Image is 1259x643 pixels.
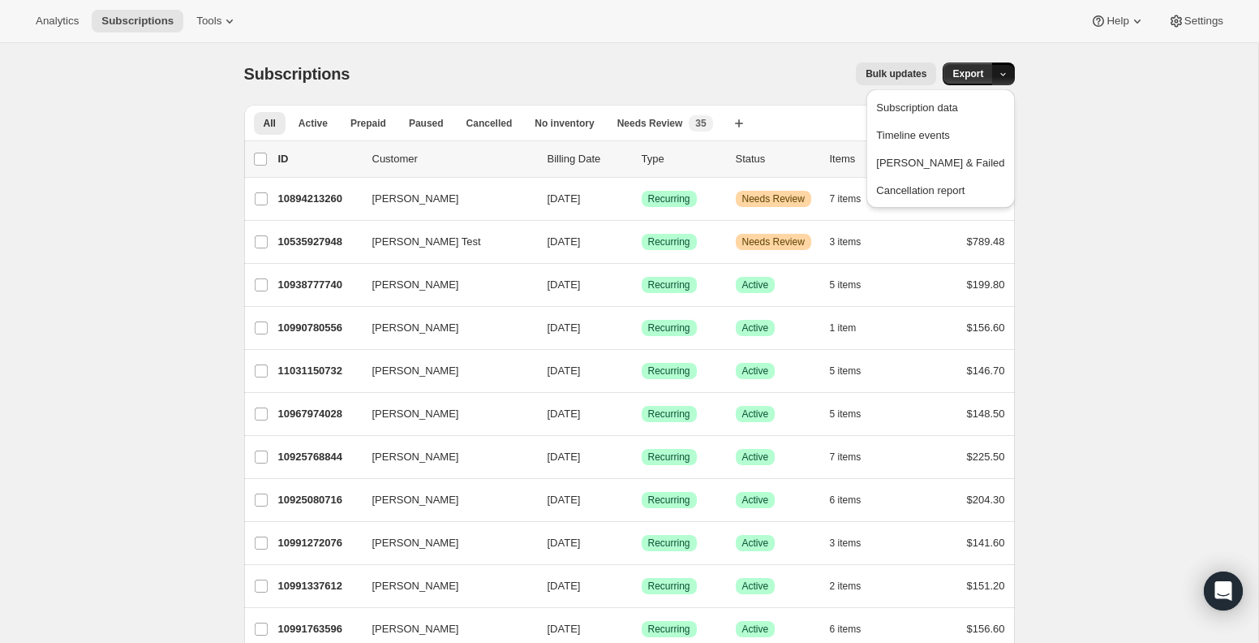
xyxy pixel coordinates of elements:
[876,157,1004,169] span: [PERSON_NAME] & Failed
[101,15,174,28] span: Subscriptions
[299,117,328,130] span: Active
[967,623,1005,635] span: $156.60
[648,580,690,593] span: Recurring
[363,573,525,599] button: [PERSON_NAME]
[372,406,459,422] span: [PERSON_NAME]
[648,365,690,378] span: Recurring
[967,537,1005,549] span: $141.60
[742,408,769,421] span: Active
[372,578,459,594] span: [PERSON_NAME]
[726,112,752,135] button: Create new view
[1158,10,1233,32] button: Settings
[742,623,769,636] span: Active
[535,117,594,130] span: No inventory
[278,363,359,379] p: 11031150732
[856,63,936,85] button: Bulk updates
[742,278,769,291] span: Active
[830,403,879,425] button: 5 items
[830,188,879,210] button: 7 items
[1106,15,1128,28] span: Help
[648,494,690,507] span: Recurring
[1204,572,1243,611] div: Open Intercom Messenger
[830,317,874,339] button: 1 item
[967,235,1005,248] span: $789.48
[548,235,581,248] span: [DATE]
[742,494,769,507] span: Active
[264,117,276,130] span: All
[642,151,723,167] div: Type
[278,489,1005,511] div: 10925080716[PERSON_NAME][DATE]SuccessRecurringSuccessActive6 items$204.30
[372,621,459,637] span: [PERSON_NAME]
[363,401,525,427] button: [PERSON_NAME]
[278,575,1005,598] div: 10991337612[PERSON_NAME][DATE]SuccessRecurringSuccessActive2 items$151.20
[742,580,769,593] span: Active
[372,449,459,465] span: [PERSON_NAME]
[742,537,769,550] span: Active
[372,363,459,379] span: [PERSON_NAME]
[278,403,1005,425] div: 10967974028[PERSON_NAME][DATE]SuccessRecurringSuccessActive5 items$148.50
[830,494,862,507] span: 6 items
[372,234,481,250] span: [PERSON_NAME] Test
[967,451,1005,463] span: $225.50
[363,487,525,513] button: [PERSON_NAME]
[648,537,690,550] span: Recurring
[548,321,581,334] span: [DATE]
[695,117,706,130] span: 35
[967,365,1005,377] span: $146.70
[278,277,359,293] p: 10938777740
[278,535,359,551] p: 10991272076
[943,63,993,85] button: Export
[830,623,862,636] span: 6 items
[363,186,525,212] button: [PERSON_NAME]
[548,192,581,205] span: [DATE]
[278,231,1005,253] div: 10535927948[PERSON_NAME] Test[DATE]SuccessRecurringWarningNeeds Review3 items$789.48
[363,530,525,556] button: [PERSON_NAME]
[187,10,247,32] button: Tools
[648,451,690,464] span: Recurring
[648,623,690,636] span: Recurring
[278,274,1005,296] div: 10938777740[PERSON_NAME][DATE]SuccessRecurringSuccessActive5 items$199.80
[548,580,581,592] span: [DATE]
[278,234,359,250] p: 10535927948
[648,278,690,291] span: Recurring
[617,117,683,130] span: Needs Review
[278,188,1005,210] div: 10894213260[PERSON_NAME][DATE]SuccessRecurringWarningNeeds Review7 items$187.00
[830,451,862,464] span: 7 items
[548,494,581,506] span: [DATE]
[409,117,444,130] span: Paused
[742,192,805,205] span: Needs Review
[363,358,525,384] button: [PERSON_NAME]
[372,535,459,551] span: [PERSON_NAME]
[967,278,1005,291] span: $199.80
[278,532,1005,555] div: 10991272076[PERSON_NAME][DATE]SuccessRecurringSuccessActive3 items$141.60
[742,321,769,334] span: Active
[830,618,879,641] button: 6 items
[830,274,879,296] button: 5 items
[372,277,459,293] span: [PERSON_NAME]
[830,446,879,468] button: 7 items
[278,360,1005,382] div: 11031150732[PERSON_NAME][DATE]SuccessRecurringSuccessActive5 items$146.70
[830,151,911,167] div: Items
[548,365,581,377] span: [DATE]
[278,449,359,465] p: 10925768844
[278,618,1005,641] div: 10991763596[PERSON_NAME][DATE]SuccessRecurringSuccessActive6 items$156.60
[363,444,525,470] button: [PERSON_NAME]
[244,65,350,83] span: Subscriptions
[830,408,862,421] span: 5 items
[648,192,690,205] span: Recurring
[26,10,88,32] button: Analytics
[548,623,581,635] span: [DATE]
[1081,10,1154,32] button: Help
[876,101,957,114] span: Subscription data
[648,321,690,334] span: Recurring
[742,451,769,464] span: Active
[830,321,857,334] span: 1 item
[363,272,525,298] button: [PERSON_NAME]
[548,408,581,420] span: [DATE]
[278,151,1005,167] div: IDCustomerBilling DateTypeStatusItemsTotal
[648,235,690,248] span: Recurring
[967,408,1005,420] span: $148.50
[278,578,359,594] p: 10991337612
[967,321,1005,334] span: $156.60
[36,15,79,28] span: Analytics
